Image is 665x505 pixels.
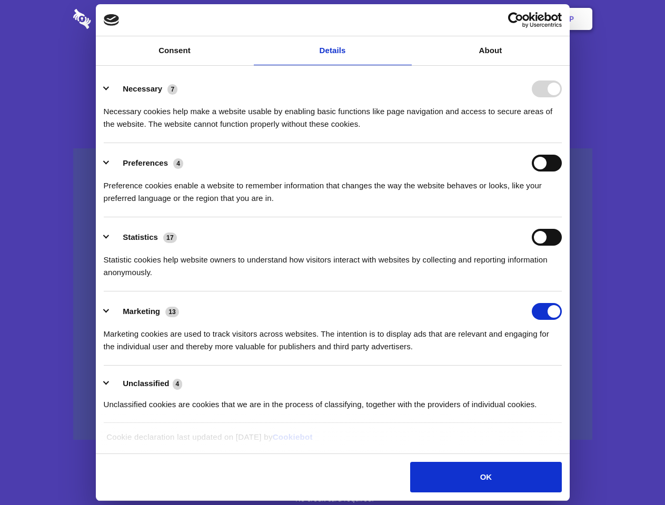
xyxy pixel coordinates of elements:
span: 4 [173,158,183,169]
span: 4 [173,379,183,389]
div: Cookie declaration last updated on [DATE] by [98,431,567,451]
h4: Auto-redaction of sensitive data, encrypted data sharing and self-destructing private chats. Shar... [73,96,592,130]
label: Necessary [123,84,162,93]
div: Preference cookies enable a website to remember information that changes the way the website beha... [104,171,562,205]
button: Unclassified (4) [104,377,189,390]
label: Statistics [123,233,158,241]
a: About [412,36,570,65]
a: Details [254,36,412,65]
button: OK [410,462,561,492]
div: Necessary cookies help make a website usable by enabling basic functions like page navigation and... [104,97,562,130]
a: Pricing [309,3,355,35]
img: logo [104,14,120,26]
iframe: Drift Widget Chat Controller [612,452,652,492]
a: Login [478,3,523,35]
button: Statistics (17) [104,229,184,246]
button: Marketing (13) [104,303,186,320]
a: Wistia video thumbnail [73,148,592,440]
span: 7 [167,84,177,95]
div: Marketing cookies are used to track visitors across websites. The intention is to display ads tha... [104,320,562,353]
img: logo-wordmark-white-trans-d4663122ce5f474addd5e946df7df03e33cb6a1c49d2221995e7729f52c070b2.svg [73,9,163,29]
a: Cookiebot [273,432,313,441]
span: 17 [163,233,177,243]
div: Statistic cookies help website owners to understand how visitors interact with websites by collec... [104,246,562,279]
h1: Eliminate Slack Data Loss. [73,47,592,85]
button: Necessary (7) [104,80,184,97]
span: 13 [165,307,179,317]
a: Usercentrics Cookiebot - opens in a new window [470,12,562,28]
a: Consent [96,36,254,65]
label: Marketing [123,307,160,316]
div: Unclassified cookies are cookies that we are in the process of classifying, together with the pro... [104,390,562,411]
label: Preferences [123,158,168,167]
button: Preferences (4) [104,155,190,171]
a: Contact [427,3,475,35]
